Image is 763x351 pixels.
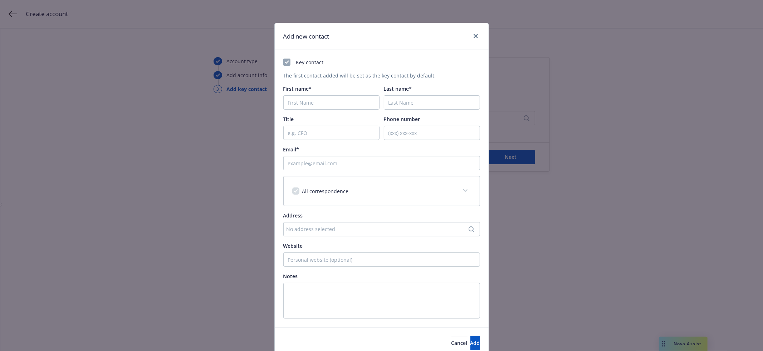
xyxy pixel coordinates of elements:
span: Phone number [384,116,420,122]
span: Title [283,116,294,122]
div: No address selected [287,225,470,233]
input: (xxx) xxx-xxx [384,126,480,140]
button: No address selected [283,222,480,236]
input: e.g. CFO [283,126,380,140]
button: Add [470,336,480,350]
a: close [471,32,480,40]
span: Notes [283,273,298,280]
span: Add [470,340,480,346]
span: All correspondence [302,188,349,195]
div: The first contact added will be set as the key contact by default. [283,72,480,79]
input: Personal website (optional) [283,252,480,267]
input: Last Name [384,95,480,110]
span: Website [283,242,303,249]
span: First name* [283,85,312,92]
span: Address [283,212,303,219]
input: example@email.com [283,156,480,170]
span: Cancel [451,340,468,346]
input: First Name [283,95,380,110]
svg: Search [469,226,474,232]
div: All correspondence [284,176,480,206]
button: Cancel [451,336,468,350]
div: Key contact [283,59,480,66]
span: Last name* [384,85,412,92]
h1: Add new contact [283,32,329,41]
span: Email* [283,146,299,153]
